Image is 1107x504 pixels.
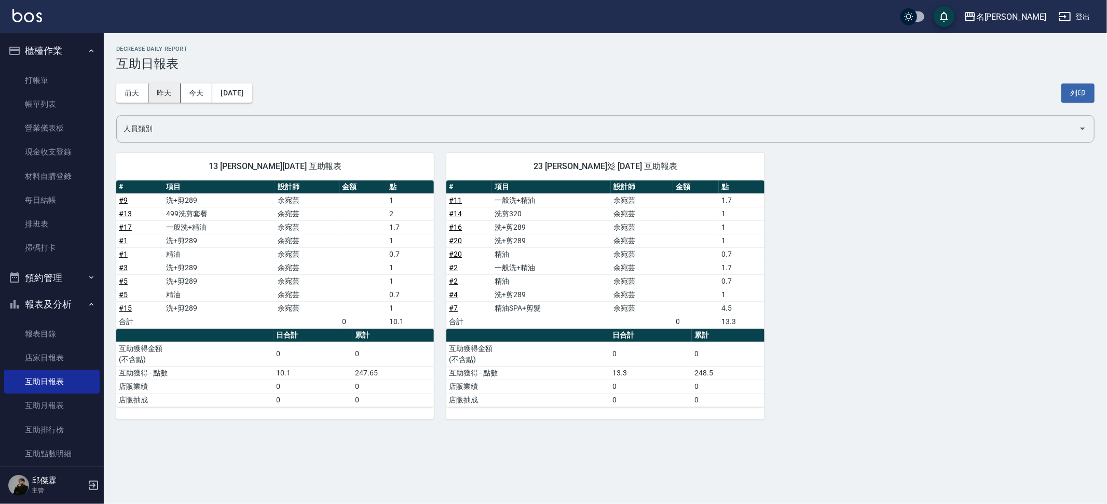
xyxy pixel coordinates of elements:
[163,180,275,194] th: 項目
[129,161,421,172] span: 13 [PERSON_NAME][DATE] 互助報表
[387,301,434,315] td: 1
[611,180,673,194] th: 設計師
[163,234,275,247] td: 洗+剪289
[387,288,434,301] td: 0.7
[449,304,458,312] a: #7
[446,180,492,194] th: #
[610,393,692,407] td: 0
[119,304,132,312] a: #15
[449,263,458,272] a: #2
[352,342,434,366] td: 0
[116,329,434,407] table: a dense table
[387,247,434,261] td: 0.7
[719,274,764,288] td: 0.7
[4,291,100,318] button: 報表及分析
[275,193,339,207] td: 余宛芸
[275,220,339,234] td: 余宛芸
[611,288,673,301] td: 余宛芸
[492,301,611,315] td: 精油SPA+剪髮
[611,234,673,247] td: 余宛芸
[492,261,611,274] td: 一般洗+精油
[673,315,719,328] td: 0
[116,380,274,393] td: 店販業績
[692,329,764,342] th: 累計
[163,261,275,274] td: 洗+剪289
[148,83,181,103] button: 昨天
[163,193,275,207] td: 洗+剪289
[719,301,764,315] td: 4.5
[449,250,462,258] a: #20
[275,247,339,261] td: 余宛芸
[719,193,764,207] td: 1.7
[611,193,673,207] td: 余宛芸
[119,196,128,204] a: #9
[116,342,274,366] td: 互助獲得金額 (不含點)
[116,83,148,103] button: 前天
[387,180,434,194] th: 點
[976,10,1046,23] div: 名[PERSON_NAME]
[4,116,100,140] a: 營業儀表板
[116,315,163,328] td: 合計
[446,342,610,366] td: 互助獲得金額 (不含點)
[4,322,100,346] a: 報表目錄
[352,393,434,407] td: 0
[116,57,1095,71] h3: 互助日報表
[32,475,85,486] h5: 邱傑霖
[387,220,434,234] td: 1.7
[492,288,611,301] td: 洗+剪289
[692,366,764,380] td: 248.5
[352,366,434,380] td: 247.65
[611,220,673,234] td: 余宛芸
[449,209,462,218] a: #14
[610,342,692,366] td: 0
[119,223,132,231] a: #17
[163,220,275,234] td: 一般洗+精油
[446,393,610,407] td: 店販抽成
[4,346,100,370] a: 店家日報表
[934,6,954,27] button: save
[4,212,100,236] a: 排班表
[12,9,42,22] img: Logo
[387,234,434,247] td: 1
[275,261,339,274] td: 余宛芸
[163,301,275,315] td: 洗+剪289
[4,68,100,92] a: 打帳單
[119,209,132,218] a: #13
[449,223,462,231] a: #16
[275,274,339,288] td: 余宛芸
[4,418,100,442] a: 互助排行榜
[719,220,764,234] td: 1
[492,193,611,207] td: 一般洗+精油
[611,247,673,261] td: 余宛芸
[275,207,339,220] td: 余宛芸
[4,164,100,188] a: 材料自購登錄
[119,263,128,272] a: #3
[340,180,387,194] th: 金額
[274,342,352,366] td: 0
[387,193,434,207] td: 1
[719,247,764,261] td: 0.7
[449,196,462,204] a: #11
[692,342,764,366] td: 0
[492,234,611,247] td: 洗+剪289
[4,394,100,417] a: 互助月報表
[692,380,764,393] td: 0
[274,366,352,380] td: 10.1
[275,301,339,315] td: 余宛芸
[121,120,1074,138] input: 人員名稱
[4,466,100,489] a: 互助業績報表
[274,393,352,407] td: 0
[492,274,611,288] td: 精油
[719,315,764,328] td: 13.3
[4,370,100,394] a: 互助日報表
[610,366,692,380] td: 13.3
[719,288,764,301] td: 1
[492,180,611,194] th: 項目
[446,366,610,380] td: 互助獲得 - 點數
[163,207,275,220] td: 499洗剪套餐
[387,315,434,328] td: 10.1
[719,180,764,194] th: 點
[4,236,100,260] a: 掃碼打卡
[4,140,100,164] a: 現金收支登錄
[181,83,213,103] button: 今天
